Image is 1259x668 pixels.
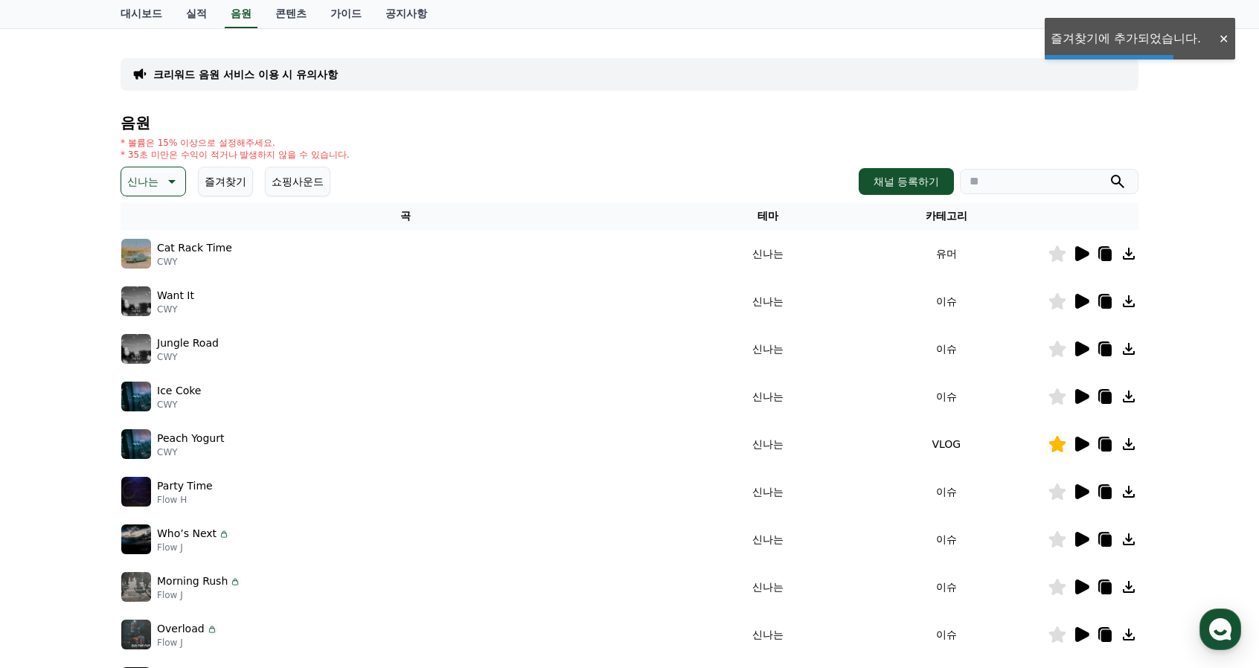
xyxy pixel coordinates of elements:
th: 카테고리 [845,202,1048,230]
td: 이슈 [845,277,1048,325]
p: Flow J [157,542,230,553]
img: music [121,524,151,554]
p: Jungle Road [157,335,219,351]
td: 신나는 [691,325,845,373]
td: 신나는 [691,468,845,516]
a: 크리워드 음원 서비스 이용 시 유의사항 [153,67,338,82]
p: CWY [157,399,201,411]
td: 이슈 [845,468,1048,516]
img: music [121,334,151,364]
button: 신나는 [121,167,186,196]
a: 홈 [4,472,98,509]
th: 테마 [691,202,845,230]
td: 신나는 [691,373,845,420]
h4: 음원 [121,115,1138,131]
p: Flow J [157,589,241,601]
img: music [121,239,151,269]
p: * 35초 미만은 수익이 적거나 발생하지 않을 수 있습니다. [121,149,350,161]
span: 대화 [136,495,154,507]
p: Party Time [157,478,213,494]
a: 설정 [192,472,286,509]
p: Who’s Next [157,526,217,542]
td: 유머 [845,230,1048,277]
p: Want It [157,288,194,304]
p: CWY [157,446,224,458]
a: 대화 [98,472,192,509]
img: music [121,620,151,649]
p: Morning Rush [157,574,228,589]
td: 이슈 [845,516,1048,563]
p: CWY [157,304,194,315]
p: Ice Coke [157,383,201,399]
button: 채널 등록하기 [859,168,954,195]
td: 신나는 [691,277,845,325]
p: Flow J [157,637,218,649]
td: 신나는 [691,611,845,658]
button: 즐겨찾기 [198,167,253,196]
td: 신나는 [691,516,845,563]
p: * 볼륨은 15% 이상으로 설정해주세요. [121,137,350,149]
p: CWY [157,351,219,363]
p: Cat Rack Time [157,240,232,256]
img: music [121,286,151,316]
img: music [121,382,151,411]
p: Peach Yogurt [157,431,224,446]
td: 신나는 [691,230,845,277]
td: 이슈 [845,611,1048,658]
th: 곡 [121,202,691,230]
td: VLOG [845,420,1048,468]
span: 홈 [47,494,56,506]
p: 신나는 [127,171,158,192]
img: music [121,477,151,507]
p: Overload [157,621,205,637]
img: music [121,572,151,602]
button: 쇼핑사운드 [265,167,330,196]
img: music [121,429,151,459]
td: 이슈 [845,325,1048,373]
td: 신나는 [691,420,845,468]
td: 이슈 [845,563,1048,611]
td: 이슈 [845,373,1048,420]
p: CWY [157,256,232,268]
p: Flow H [157,494,213,506]
span: 설정 [230,494,248,506]
td: 신나는 [691,563,845,611]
